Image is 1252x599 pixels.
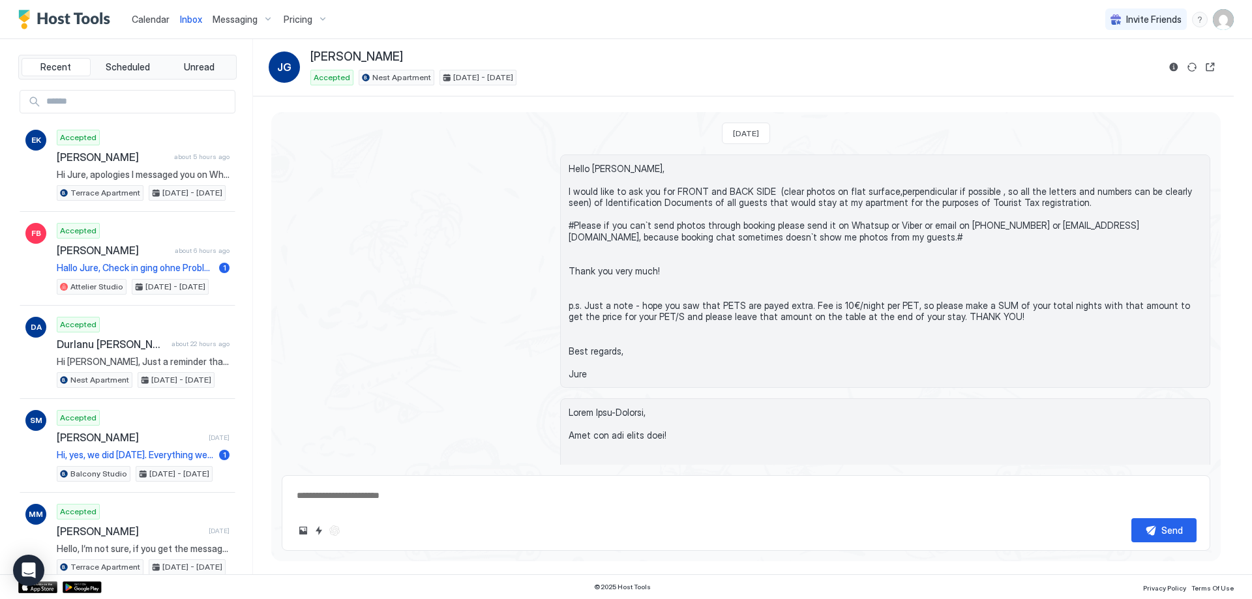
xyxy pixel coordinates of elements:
span: [DATE] - [DATE] [151,374,211,386]
span: Invite Friends [1126,14,1182,25]
button: Recent [22,58,91,76]
span: [DATE] - [DATE] [162,187,222,199]
span: Balcony Studio [70,468,127,480]
a: Inbox [180,12,202,26]
button: Quick reply [311,523,327,538]
span: about 6 hours ago [175,246,230,255]
span: [DATE] [209,433,230,442]
div: Send [1161,523,1183,537]
span: Inbox [180,14,202,25]
a: Calendar [132,12,170,26]
span: 1 [223,450,226,460]
span: Terrace Apartment [70,187,140,199]
span: Accepted [314,72,350,83]
button: Unread [164,58,233,76]
div: menu [1192,12,1208,27]
span: Hi [PERSON_NAME], Just a reminder that your check-out is [DATE]. Before you check-out please wash... [57,356,230,368]
span: Messaging [213,14,258,25]
span: JG [277,59,291,75]
a: Google Play Store [63,581,102,593]
button: Upload image [295,523,311,538]
span: [DATE] [209,527,230,535]
span: [DATE] - [DATE] [453,72,513,83]
a: Host Tools Logo [18,10,116,29]
input: Input Field [41,91,235,113]
span: [PERSON_NAME] [57,244,170,257]
span: Accepted [60,225,97,237]
a: Privacy Policy [1143,580,1186,594]
span: [DATE] - [DATE] [145,281,205,293]
span: Recent [40,61,71,73]
span: Accepted [60,132,97,143]
span: Hi, yes, we did [DATE]. Everything went smoothly and the accommodation is really nice. Kind regards [57,449,214,461]
span: EK [31,134,41,146]
span: 1 [223,263,226,272]
span: Terrace Apartment [70,561,140,573]
span: Accepted [60,319,97,330]
a: Terms Of Use [1191,580,1234,594]
span: [PERSON_NAME] [57,431,203,444]
span: DA [31,321,42,333]
span: about 5 hours ago [174,153,230,161]
span: Hello, I‘m not sure, if you get the message in which i asked for a cheaper price for the Kids or ... [57,543,230,555]
button: Reservation information [1166,59,1182,75]
span: Attelier Studio [70,281,123,293]
span: Scheduled [106,61,150,73]
span: Pricing [284,14,312,25]
button: Scheduled [93,58,162,76]
span: Durlanu [PERSON_NAME] [57,338,166,351]
span: Terms Of Use [1191,584,1234,592]
div: Open Intercom Messenger [13,555,44,586]
span: [PERSON_NAME] [57,151,169,164]
a: App Store [18,581,57,593]
span: Unread [184,61,215,73]
span: SM [30,415,42,426]
span: Hallo Jure, Check in ging ohne Probleme Fühlen uns wie Zuhause. Alles bestens Vielen Dank [PERSON... [57,262,214,274]
span: © 2025 Host Tools [594,583,651,591]
span: Nest Apartment [70,374,129,386]
div: User profile [1213,9,1234,30]
span: Accepted [60,412,97,424]
button: Open reservation [1202,59,1218,75]
span: Calendar [132,14,170,25]
span: Privacy Policy [1143,584,1186,592]
span: MM [29,508,43,520]
span: about 22 hours ago [171,340,230,348]
span: Nest Apartment [372,72,431,83]
span: [PERSON_NAME] [57,525,203,538]
div: tab-group [18,55,237,80]
span: [DATE] - [DATE] [162,561,222,573]
button: Sync reservation [1184,59,1200,75]
span: [PERSON_NAME] [310,50,403,65]
span: [DATE] - [DATE] [149,468,209,480]
span: [DATE] [733,128,759,138]
span: FB [31,227,41,239]
span: Accepted [60,506,97,518]
button: Send [1131,518,1197,542]
span: Hello [PERSON_NAME], I would like to ask you for FRONT and BACK SIDE (clear photos on flat surfac... [569,163,1202,380]
span: Hi Jure, apologies I messaged you on WhatsApp [DATE] after we checked in with photos of our passp... [57,169,230,181]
